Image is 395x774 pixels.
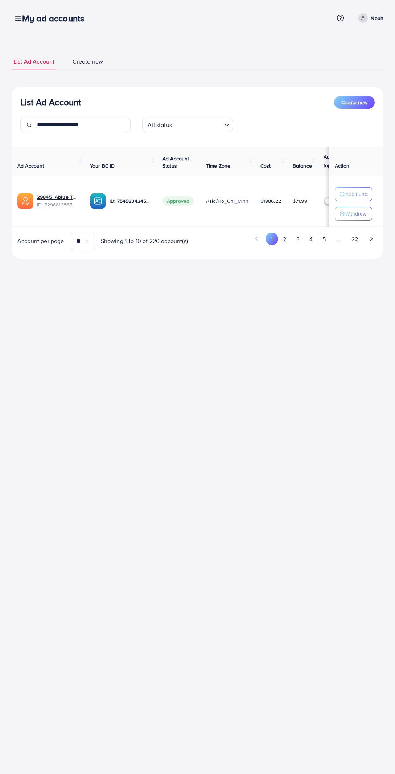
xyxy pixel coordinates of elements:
button: Go to page 22 [346,233,363,246]
button: Go to page 2 [278,233,291,246]
span: Action [335,162,349,169]
button: Withdraw [335,207,372,221]
input: Search for option [174,118,221,130]
span: Ad Account [17,162,44,169]
span: ID: 7296813587941605378 [37,201,78,208]
button: Add Fund [335,187,372,201]
span: Balance [293,162,312,169]
div: <span class='underline'>29845_Ablue Tuyết_09</span></br>7296813587941605378 [37,193,78,208]
p: Auto top-up [324,152,345,170]
span: $71.99 [293,197,307,205]
span: Account per page [17,237,64,245]
span: Ad Account Status [162,155,189,169]
button: Go to page 5 [317,233,330,246]
span: All status [146,120,173,130]
span: $1986.22 [260,197,281,205]
span: Cost [260,162,271,169]
iframe: Chat [364,741,390,769]
p: Nouh [371,14,383,22]
span: Showing 1 To 10 of 220 account(s) [101,237,188,245]
button: Go to page 4 [304,233,317,246]
span: Time Zone [206,162,230,169]
span: Approved [162,196,194,206]
p: Add Fund [345,190,367,198]
span: List Ad Account [13,57,54,66]
button: Create new [334,96,375,109]
span: Create new [341,99,367,106]
img: ic-ba-acc.ded83a64.svg [90,193,106,209]
button: Go to next page [365,233,378,245]
div: Search for option [142,118,233,132]
button: Go to page 3 [291,233,304,246]
ul: Pagination [203,233,378,246]
span: Create new [73,57,103,66]
h3: My ad accounts [22,13,90,24]
img: ic-ads-acc.e4c84228.svg [17,193,33,209]
span: Asia/Ho_Chi_Minh [206,197,249,205]
p: Withdraw [345,209,366,218]
span: Your BC ID [90,162,115,169]
button: Go to page 1 [266,233,278,245]
a: 29845_Ablue Tuyết_09 [37,193,78,201]
a: Nouh [355,13,383,23]
p: ID: 7545834245357502480 [110,197,151,205]
h3: List Ad Account [20,97,81,107]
